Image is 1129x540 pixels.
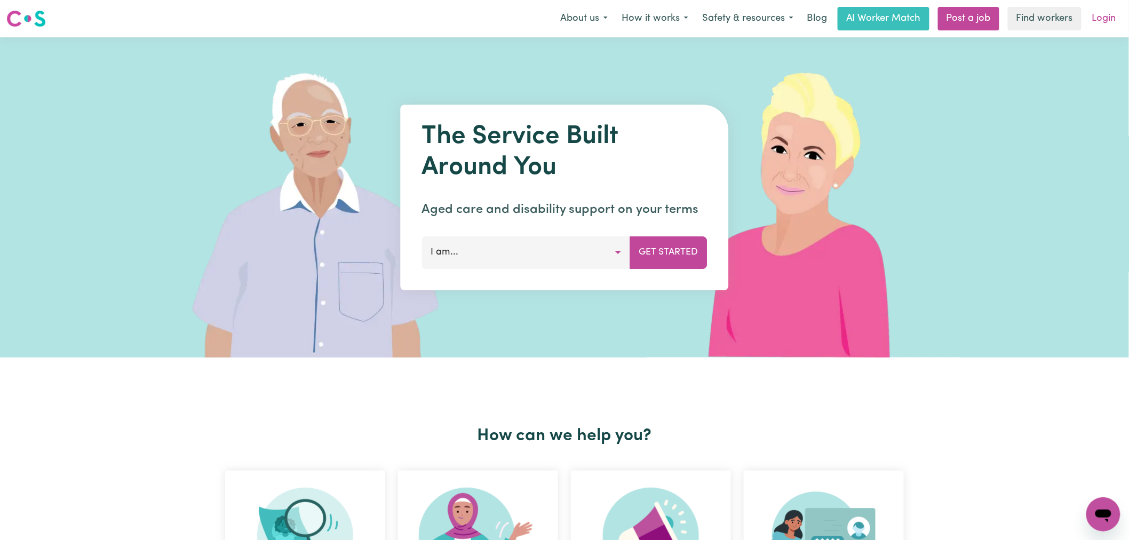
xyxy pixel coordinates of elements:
button: Safety & resources [695,7,800,30]
button: About us [553,7,615,30]
h2: How can we help you? [219,426,910,446]
iframe: Button to launch messaging window [1086,497,1120,531]
h1: The Service Built Around You [422,122,707,183]
a: Post a job [938,7,999,30]
button: How it works [615,7,695,30]
button: Get Started [630,236,707,268]
a: Careseekers logo [6,6,46,31]
p: Aged care and disability support on your terms [422,200,707,219]
a: Login [1086,7,1123,30]
a: Blog [800,7,833,30]
a: Find workers [1008,7,1082,30]
a: AI Worker Match [838,7,929,30]
img: Careseekers logo [6,9,46,28]
button: I am... [422,236,631,268]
